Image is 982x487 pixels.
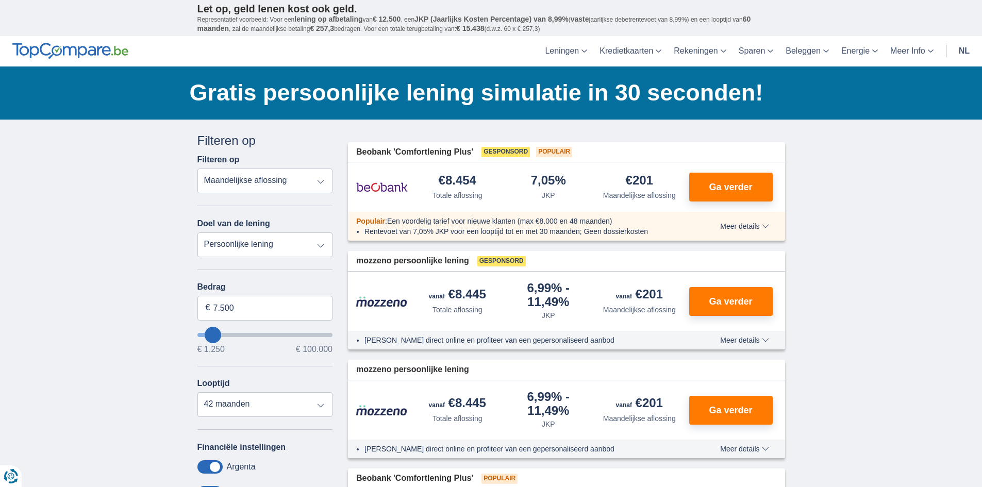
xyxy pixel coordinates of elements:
span: € 12.500 [373,15,401,23]
div: Maandelijkse aflossing [603,190,676,200]
div: €201 [626,174,653,188]
label: Financiële instellingen [197,443,286,452]
div: : [348,216,691,226]
div: 6,99% [507,391,590,417]
div: Maandelijkse aflossing [603,305,676,315]
p: Representatief voorbeeld: Voor een van , een ( jaarlijkse debetrentevoet van 8,99%) en een loopti... [197,15,785,33]
span: € 257,3 [310,24,334,32]
div: €201 [616,288,663,303]
span: mozzeno persoonlijke lening [356,255,469,267]
div: JKP [542,419,555,429]
div: Totale aflossing [432,305,482,315]
span: Meer details [720,223,769,230]
div: €8.445 [429,288,486,303]
div: €8.445 [429,397,486,411]
span: Gesponsord [477,256,526,266]
span: € 1.250 [197,345,225,354]
img: product.pl.alt Beobank [356,174,408,200]
span: 60 maanden [197,15,751,32]
div: €8.454 [439,174,476,188]
a: Sparen [733,36,780,66]
div: Filteren op [197,132,333,149]
span: Populair [536,147,572,157]
span: JKP (Jaarlijks Kosten Percentage) van 8,99% [414,15,569,23]
span: Meer details [720,445,769,452]
div: €201 [616,397,663,411]
span: lening op afbetaling [294,15,362,23]
a: Rekeningen [668,36,732,66]
h1: Gratis persoonlijke lening simulatie in 30 seconden! [190,77,785,109]
button: Meer details [712,222,776,230]
div: Maandelijkse aflossing [603,413,676,424]
span: € [206,302,210,314]
span: Beobank 'Comfortlening Plus' [356,146,473,158]
a: Meer Info [884,36,940,66]
span: Ga verder [709,182,752,192]
label: Looptijd [197,379,230,388]
img: product.pl.alt Mozzeno [356,405,408,416]
a: nl [953,36,976,66]
span: Gesponsord [481,147,530,157]
div: 6,99% [507,282,590,308]
a: Leningen [539,36,593,66]
span: Beobank 'Comfortlening Plus' [356,473,473,484]
li: Rentevoet van 7,05% JKP voor een looptijd tot en met 30 maanden; Geen dossierkosten [364,226,683,237]
button: Meer details [712,336,776,344]
span: Populair [481,474,518,484]
a: Beleggen [779,36,835,66]
span: Populair [356,217,385,225]
label: Filteren op [197,155,240,164]
p: Let op, geld lenen kost ook geld. [197,3,785,15]
div: JKP [542,190,555,200]
span: vaste [571,15,589,23]
div: 7,05% [531,174,566,188]
li: [PERSON_NAME] direct online en profiteer van een gepersonaliseerd aanbod [364,444,683,454]
button: Ga verder [689,287,773,316]
button: Meer details [712,445,776,453]
img: product.pl.alt Mozzeno [356,296,408,307]
div: Totale aflossing [432,413,482,424]
span: € 15.438 [456,24,485,32]
li: [PERSON_NAME] direct online en profiteer van een gepersonaliseerd aanbod [364,335,683,345]
span: Meer details [720,337,769,344]
span: mozzeno persoonlijke lening [356,364,469,376]
span: Ga verder [709,297,752,306]
div: Totale aflossing [432,190,482,200]
a: Kredietkaarten [593,36,668,66]
img: TopCompare [12,43,128,59]
a: Energie [835,36,884,66]
button: Ga verder [689,173,773,201]
span: € 100.000 [296,345,332,354]
label: Doel van de lening [197,219,270,228]
span: Ga verder [709,406,752,415]
div: JKP [542,310,555,321]
input: wantToBorrow [197,333,333,337]
label: Argenta [227,462,256,472]
span: Een voordelig tarief voor nieuwe klanten (max €8.000 en 48 maanden) [387,217,612,225]
button: Ga verder [689,396,773,425]
label: Bedrag [197,282,333,292]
